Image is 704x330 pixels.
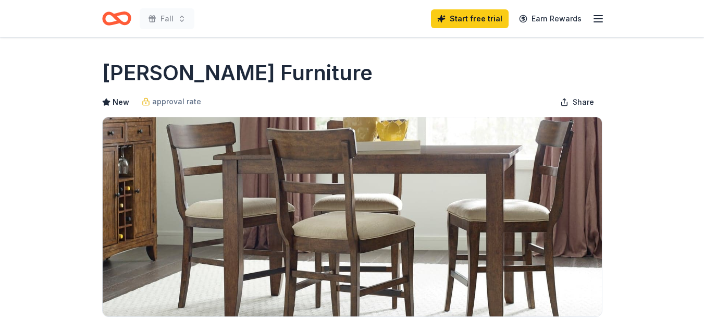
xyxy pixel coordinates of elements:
[113,96,129,108] span: New
[142,95,201,108] a: approval rate
[152,95,201,108] span: approval rate
[140,8,194,29] button: Fall
[102,58,373,88] h1: [PERSON_NAME] Furniture
[102,6,131,31] a: Home
[431,9,509,28] a: Start free trial
[552,92,602,113] button: Share
[160,13,174,25] span: Fall
[103,117,602,316] img: Image for Jordan's Furniture
[513,9,588,28] a: Earn Rewards
[573,96,594,108] span: Share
